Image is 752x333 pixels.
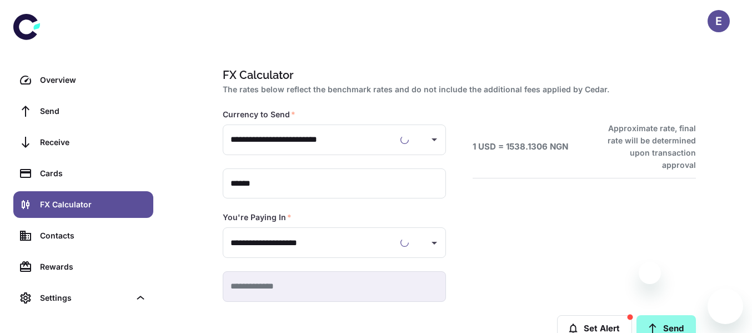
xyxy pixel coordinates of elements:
[708,10,730,32] button: E
[223,67,691,83] h1: FX Calculator
[40,74,147,86] div: Overview
[223,212,292,223] label: You're Paying In
[708,289,743,324] iframe: Button to launch messaging window
[40,292,130,304] div: Settings
[13,191,153,218] a: FX Calculator
[13,254,153,280] a: Rewards
[40,261,147,273] div: Rewards
[40,136,147,148] div: Receive
[13,285,153,311] div: Settings
[473,141,568,153] h6: 1 USD = 1538.1306 NGN
[595,122,696,171] h6: Approximate rate, final rate will be determined upon transaction approval
[223,109,295,120] label: Currency to Send
[13,67,153,93] a: Overview
[427,132,442,147] button: Open
[13,160,153,187] a: Cards
[639,262,661,284] iframe: Close message
[427,235,442,251] button: Open
[40,198,147,211] div: FX Calculator
[40,167,147,180] div: Cards
[40,230,147,242] div: Contacts
[13,98,153,125] a: Send
[40,105,147,117] div: Send
[13,129,153,156] a: Receive
[13,222,153,249] a: Contacts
